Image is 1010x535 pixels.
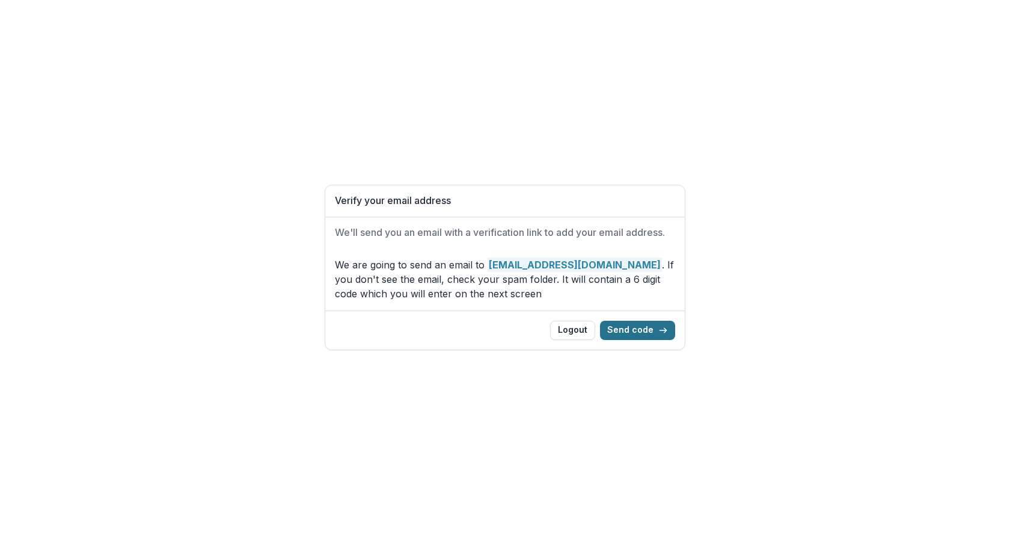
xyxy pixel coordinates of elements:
h1: Verify your email address [335,195,675,206]
button: Logout [550,321,595,340]
p: We are going to send an email to . If you don't see the email, check your spam folder. It will co... [335,258,675,301]
h2: We'll send you an email with a verification link to add your email address. [335,227,675,238]
button: Send code [600,321,675,340]
strong: [EMAIL_ADDRESS][DOMAIN_NAME] [488,258,662,272]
